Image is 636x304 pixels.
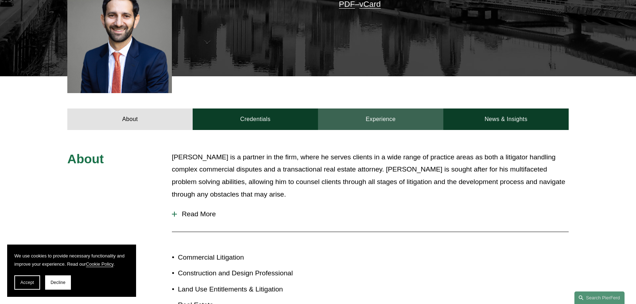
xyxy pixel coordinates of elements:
[20,280,34,285] span: Accept
[178,267,318,280] p: Construction and Design Professional
[178,251,318,264] p: Commercial Litigation
[443,108,569,130] a: News & Insights
[172,205,569,223] button: Read More
[177,210,569,218] span: Read More
[178,283,318,296] p: Land Use Entitlements & Litigation
[14,252,129,268] p: We use cookies to provide necessary functionality and improve your experience. Read our .
[45,275,71,290] button: Decline
[14,275,40,290] button: Accept
[50,280,66,285] span: Decline
[67,108,193,130] a: About
[318,108,443,130] a: Experience
[172,151,569,201] p: [PERSON_NAME] is a partner in the firm, where he serves clients in a wide range of practice areas...
[86,261,114,267] a: Cookie Policy
[193,108,318,130] a: Credentials
[7,245,136,297] section: Cookie banner
[574,291,625,304] a: Search this site
[67,152,104,166] span: About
